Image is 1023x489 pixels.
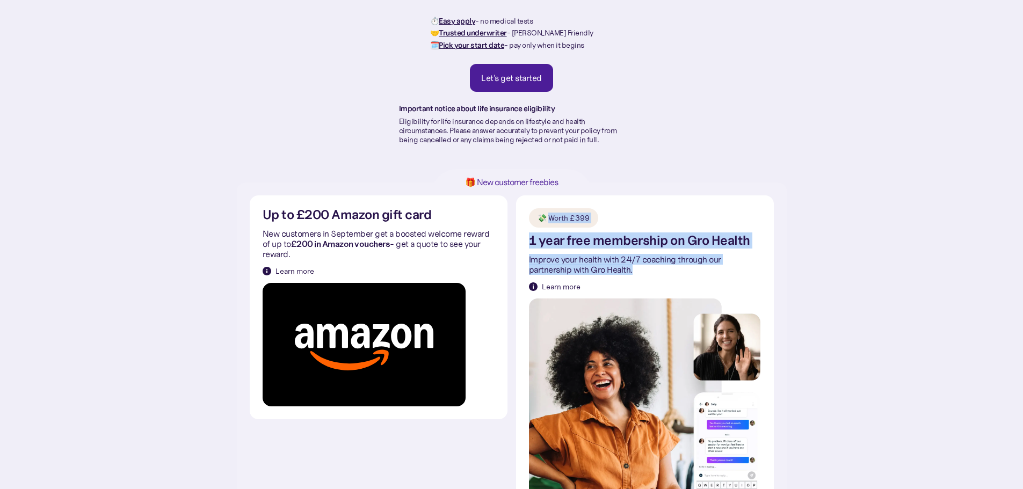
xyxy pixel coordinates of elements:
strong: Important notice about life insurance eligibility [399,104,555,113]
h1: 🎁 New customer freebies [448,178,575,187]
a: Learn more [263,266,314,276]
div: 💸 Worth £399 [538,213,590,223]
div: Learn more [275,266,314,276]
div: Let's get started [481,72,542,83]
div: Learn more [542,281,581,292]
p: ⏱️ - no medical tests 🤝 - [PERSON_NAME] Friendly 🗓️ - pay only when it begins [430,15,593,51]
p: Improve your health with 24/7 coaching through our partnership with Gro Health. [529,254,761,275]
a: Learn more [529,281,581,292]
a: Let's get started [470,64,553,92]
strong: Easy apply [439,16,475,26]
p: Eligibility for life insurance depends on lifestyle and health circumstances. Please answer accur... [399,117,625,144]
strong: £200 in Amazon vouchers [291,238,390,249]
strong: Pick your start date [439,40,504,50]
strong: Trusted underwriter [439,28,507,38]
p: New customers in September get a boosted welcome reward of up to - get a quote to see your reward. [263,229,495,260]
h2: 1 year free membership on Gro Health [529,234,750,247]
h2: Up to £200 Amazon gift card [263,208,432,222]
